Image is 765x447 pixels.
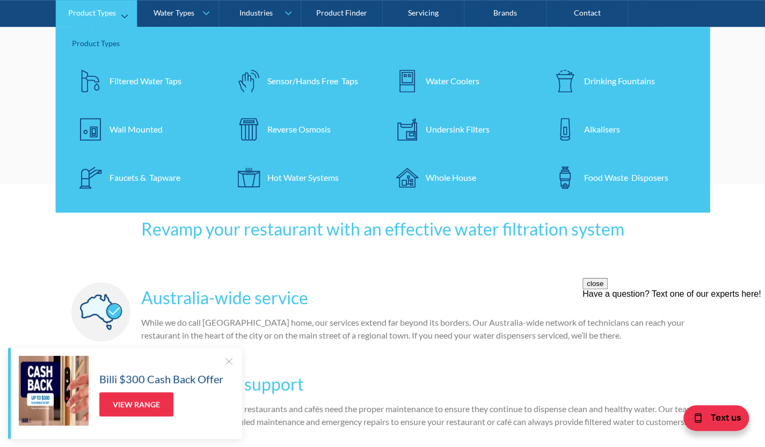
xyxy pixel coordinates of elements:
[99,392,173,416] a: View Range
[72,38,694,49] div: Product Types
[388,62,536,100] a: Water Coolers
[110,123,163,136] div: Wall Mounted
[582,278,765,407] iframe: podium webchat widget prompt
[426,123,490,136] div: Undersink Filters
[72,62,220,100] a: Filtered Water Taps
[110,171,180,184] div: Faucets & Tapware
[239,9,272,18] div: Industries
[547,159,694,196] a: Food Waste Disposers
[19,356,89,426] img: Billi $300 Cash Back Offer
[230,111,377,148] a: Reverse Osmosis
[110,75,181,87] div: Filtered Water Taps
[141,371,694,397] h3: Servicing and support
[79,290,122,333] img: Australia
[154,9,194,18] div: Water Types
[68,9,116,18] div: Product Types
[584,171,668,184] div: Food Waste Disposers
[388,159,536,196] a: Whole House
[547,62,694,100] a: Drinking Fountains
[230,159,377,196] a: Hot Water Systems
[584,123,620,136] div: Alkalisers
[388,111,536,148] a: Undersink Filters
[230,62,377,100] a: Sensor/Hands Free Taps
[584,75,655,87] div: Drinking Fountains
[426,171,476,184] div: Whole House
[547,111,694,148] a: Alkalisers
[141,402,694,428] p: Sparkling water systems for restaurants and cafés need the proper maintenance to ensure they cont...
[658,393,765,447] iframe: podium webchat widget bubble
[66,216,700,242] h2: Revamp your restaurant with an effective water filtration system
[56,27,710,212] nav: Product Types
[426,75,479,87] div: Water Coolers
[141,285,694,311] h3: Australia-wide service
[72,111,220,148] a: Wall Mounted
[267,123,331,136] div: Reverse Osmosis
[99,371,223,387] h5: Billi $300 Cash Back Offer
[72,159,220,196] a: Faucets & Tapware
[141,316,694,342] p: While we do call [GEOGRAPHIC_DATA] home, our services extend far beyond its borders. Our Australi...
[267,171,339,184] div: Hot Water Systems
[267,75,358,87] div: Sensor/Hands Free Taps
